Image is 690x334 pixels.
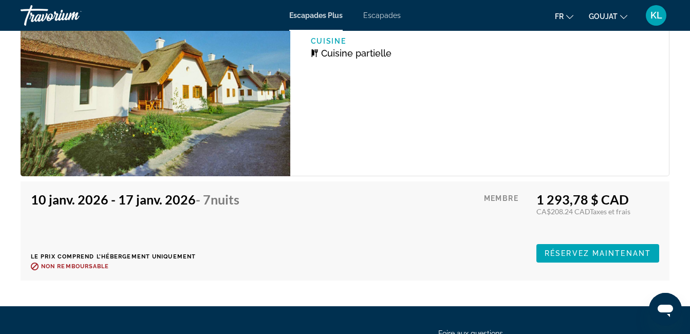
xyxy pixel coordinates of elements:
[536,192,629,207] font: 1 293,78 $ CAD
[555,12,564,21] span: Fr
[590,207,630,216] span: Taxes et frais
[211,192,239,207] span: nuits
[31,253,247,260] p: Le prix comprend l’hébergement uniquement
[321,48,391,59] span: Cuisine partielle
[31,192,239,207] h4: 10 janv. 2026 - 17 janv. 2026
[555,9,573,24] button: Changer la langue
[545,249,651,257] span: Réservez maintenant
[363,11,401,20] a: Escapades
[484,192,529,236] div: Membre
[41,263,109,270] span: Non remboursable
[649,293,682,326] iframe: Bouton de lancement de la fenêtre de messagerie
[650,10,662,21] span: KL
[643,5,669,26] button: Menu utilisateur
[196,192,239,207] span: - 7
[289,11,343,20] a: Escapades Plus
[536,207,659,216] div: CA$208.24 CAD
[21,2,123,29] a: Travorium
[589,12,618,21] span: GOUJAT
[311,37,480,45] p: Cuisine
[589,9,627,24] button: Changer de devise
[536,244,659,263] button: Réservez maintenant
